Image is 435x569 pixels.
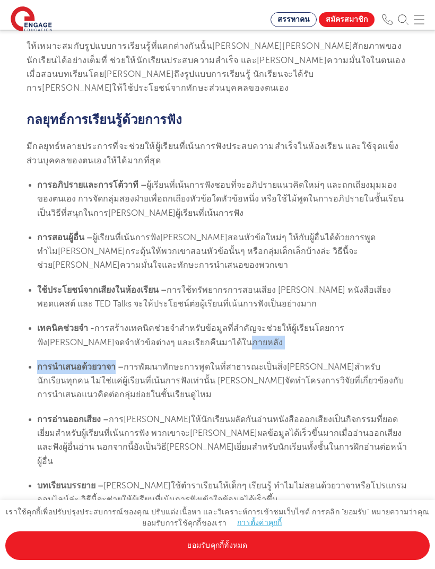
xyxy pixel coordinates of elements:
[187,541,247,549] font: ยอมรับคุกกี้ทั้งหมด
[37,362,124,372] font: การนำเสนอด้วยวาจา –
[27,28,405,93] font: พบว่าครูที่ปรับบทเรียนให้เหมาะสมกับรูปแบบการเรียนรู้ที่แตกต่างกันนั้น[PERSON_NAME][PERSON_NAME]ศั...
[37,323,344,347] font: การสร้างเทคนิคช่วยจำสำหรับข้อมูลที่สำคัญจะช่วยให้ผู้เรียนโดยการฟัง[PERSON_NAME]จดจำหัวข้อต่างๆ แล...
[27,112,182,127] font: กลยุทธ์การเรียนรู้ด้วยการฟัง
[37,180,146,190] font: การอภิปรายและการโต้วาที –
[37,323,94,333] font: เทคนิคช่วยจำ -
[37,285,167,295] font: ใช้ประโยชน์จากเสียงในห้องเรียน –
[37,415,407,466] font: การ[PERSON_NAME]ให้นักเรียนผลัดกันอ่านหนังสือออกเสียงเป็นกิจกรรมที่ยอดเยี่ยมสำหรับผู้เรียนที่เน้น...
[37,415,109,424] font: การอ่านออกเสียง –
[37,481,407,504] font: [PERSON_NAME]ใช้ตำราเรียนให้เด็กๆ เรียนรู้ ทำไมไม่สอนด้วยวาจาหรือโปรแกรมออนไลน์ล่ะ วิธีนี้จะช่วยใ...
[27,142,398,165] font: มีกลยุทธ์หลายประการที่จะช่วยให้ผู้เรียนที่เน้นการฟังประสบความสำเร็จในห้องเรียน และใช้จุดแข็งส่วนบ...
[37,233,376,270] font: ผู้เรียนที่เน้นการฟัง[PERSON_NAME]สอนหัวข้อใหม่ๆ ให้กับผู้อื่นได้ด้วยการพูด ทำไม[PERSON_NAME]กระต...
[6,508,429,527] font: เราใช้คุกกี้เพื่อปรับปรุงประสบการณ์ของคุณ ปรับแต่งเนื้อหา และวิเคราะห์การเข้าชมเว็บไซต์ การคลิก "...
[237,519,282,527] a: การตั้งค่าคุกกี้
[5,531,430,560] a: ยอมรับคุกกี้ทั้งหมด
[37,285,391,309] font: การใช้ทรัพยากรการสอนเสียง [PERSON_NAME] หนังสือเสียง พอดแคสต์ และ TED Talks จะให้ประโยชน์ต่อผู้เร...
[37,180,404,218] font: ผู้เรียนที่เน้นการฟังชอบที่จะอภิปรายแนวคิดใหม่ๆ และถกเถียงมุมมองของตนเอง การจัดกลุ่มสองฝ่ายเพื่อถ...
[37,481,103,491] font: บทเรียนบรรยาย –
[37,233,92,242] font: การสอนผู้อื่น –
[37,362,404,400] font: การพัฒนาทักษะการพูดในที่สาธารณะเป็นสิ่ง[PERSON_NAME]สำหรับนักเรียนทุกคน ไม่ใช่แค่ผู้เรียนที่เน้นก...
